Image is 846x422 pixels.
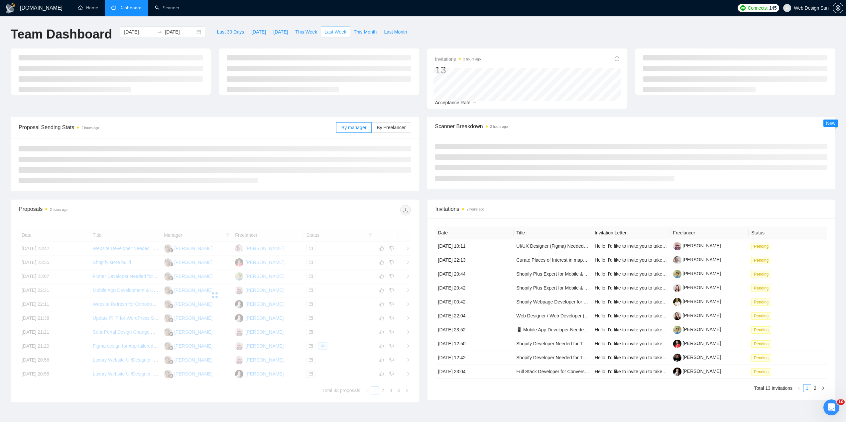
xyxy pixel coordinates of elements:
li: Previous Page [795,384,803,392]
a: Pending [751,341,774,346]
td: [DATE] 20:44 [435,267,514,281]
li: 1 [803,384,811,392]
a: Shopify Plus Expert for Mobile & Checkout Optimization (SEO + CRO Focus) [516,285,675,291]
iframe: Intercom live chat [823,399,839,415]
a: [PERSON_NAME] [673,327,721,332]
span: Pending [751,271,771,278]
span: By Freelancer [377,125,406,130]
td: [DATE] 10:11 [435,239,514,253]
input: End date [165,28,195,36]
td: [DATE] 20:42 [435,281,514,295]
th: Invitation Letter [592,226,670,239]
td: [DATE] 22:04 [435,309,514,323]
td: Web Designer / Web Developer (WordPress, Kadence, Greenshift Blocks...) [514,309,592,323]
span: Pending [751,257,771,264]
span: Invitations [435,55,481,63]
td: UI/UX Designer (Figma) Needed for Cybersecurity Dashboard Development [514,239,592,253]
span: This Week [295,28,317,36]
h1: Team Dashboard [11,27,112,42]
a: [PERSON_NAME] [673,271,721,276]
td: 📱 Mobile App Developer Needed – Build Paid Subscription App (iOS + Android) [514,323,592,337]
td: [DATE] 23:04 [435,365,514,379]
a: Pending [751,369,774,374]
button: Last Week [321,27,350,37]
img: c1gYzaiHUxzr9pyMKNIHxZ8zNyqQY9LeMr9TiodOxNT0d-ipwb5dqWQRi3NaJcazU8 [673,340,681,348]
button: Last 30 Days [213,27,248,37]
time: 2 hours ago [50,208,67,211]
time: 2 hours ago [81,126,99,130]
a: Shopify Developer Needed for Two Websites [516,355,609,360]
span: New [826,121,835,126]
span: swap-right [157,29,162,35]
span: left [797,386,801,390]
span: Pending [751,368,771,376]
span: Pending [751,285,771,292]
input: Start date [124,28,154,36]
span: Pending [751,326,771,334]
a: [PERSON_NAME] [673,257,721,262]
li: 2 [811,384,819,392]
span: [DATE] [273,28,288,36]
a: Pending [751,285,774,291]
a: Pending [751,243,774,249]
a: Pending [751,271,774,277]
th: Freelancer [670,226,749,239]
td: Curate Places of Interest in mapping services [514,253,592,267]
span: By manager [341,125,366,130]
img: c1pZJS8kLbrTMT8S6mlGyAY1_-cwt7w-mHy4hEAlKaYqn0LChNapOLa6Rq74q1bNfe [673,242,681,250]
td: Shopify Developer Needed for Two Websites [514,351,592,365]
a: [PERSON_NAME] [673,355,721,360]
img: c1lA9BsF5ekLmkb4qkoMBbm_RNtTuon5aV-MajedG1uHbc9xb_758DYF03Xihb5AW5 [673,312,681,320]
a: 1 [803,384,811,392]
a: 📱 Mobile App Developer Needed – Build Paid Subscription App (iOS + Android) [516,327,682,332]
img: logo [5,3,16,14]
a: searchScanner [155,5,180,11]
img: c1wXBu0Ho0ho0xORlPg1yF2yOcT37XBRh5honJx3jBIaWppxjVd2pRRkuU3aMRUmSM [673,256,681,264]
a: Pending [751,299,774,304]
span: Proposal Sending Stats [19,123,336,131]
span: Scanner Breakdown [435,122,828,130]
span: Pending [751,312,771,320]
span: right [821,386,825,390]
span: Last Month [384,28,407,36]
button: setting [833,3,843,13]
a: 2 [811,384,819,392]
span: Dashboard [119,5,142,11]
td: [DATE] 00:42 [435,295,514,309]
span: [DATE] [251,28,266,36]
a: Pending [751,327,774,332]
button: [DATE] [248,27,270,37]
time: 2 hours ago [490,125,508,128]
span: Acceptance Rate [435,100,471,105]
span: Last Week [324,28,346,36]
td: Shopify Plus Expert for Mobile & Checkout Optimization (SEO + CRO Focus) [514,281,592,295]
a: Shopify Webpage Developer for Product Customization [516,299,630,304]
td: [DATE] 12:50 [435,337,514,351]
a: Pending [751,257,774,263]
img: c1f-kBrpeLLQlYQU1JMXi7Yi9fYPdwBiUYSzC5Knmlia133GU2h2Zebjmw0dh6Orq6 [673,298,681,306]
a: [PERSON_NAME] [673,313,721,318]
span: Pending [751,340,771,348]
a: homeHome [78,5,98,11]
a: Pending [751,355,774,360]
button: right [819,384,827,392]
a: [PERSON_NAME] [673,299,721,304]
img: c1QZtMGNk9pUEPPcu-m3qPvaiJIVSA8uDcVdZgirdPYDHaMJjzT6cVSZcSZP9q39Fy [673,270,681,278]
span: This Month [354,28,377,36]
td: [DATE] 23:52 [435,323,514,337]
button: left [795,384,803,392]
a: Shopify Developer Needed for Two Websites [516,341,609,346]
td: Full Stack Developer for Conversational Document Platform (AI + Backend) [514,365,592,379]
span: 145 [769,4,777,12]
span: Last 30 Days [217,28,244,36]
time: 2 hours ago [467,208,484,211]
img: c1XGIR80b-ujuyfVcW6A3kaqzQZRcZzackAGyi0NecA1iqtpIyJxhaP9vgsW63mpYE [673,354,681,362]
span: Pending [751,298,771,306]
span: info-circle [615,56,619,61]
td: Shopify Webpage Developer for Product Customization [514,295,592,309]
li: Next Page [819,384,827,392]
td: [DATE] 22:13 [435,253,514,267]
li: Total 13 invitations [754,384,792,392]
div: Proposals [19,205,215,215]
button: Last Month [380,27,411,37]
